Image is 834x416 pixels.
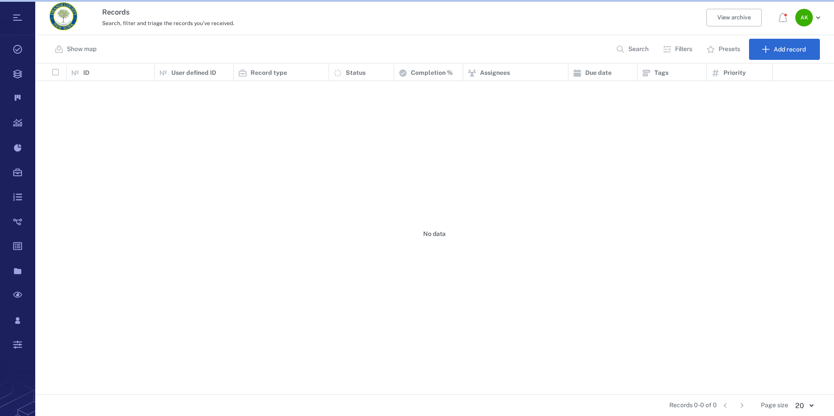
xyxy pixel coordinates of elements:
div: 20 [788,401,820,411]
p: Completion % [411,69,453,77]
div: A K [795,9,813,26]
p: Filters [675,45,692,54]
button: Search [611,39,656,60]
h3: Records [102,7,573,18]
button: Filters [657,39,699,60]
p: Status [346,69,365,77]
span: Records 0-0 of 0 [669,401,717,410]
p: Due date [585,69,612,77]
div: No data [35,81,834,387]
button: Show map [49,39,103,60]
p: ID [83,69,89,77]
p: Record type [251,69,287,77]
img: Orange County Planning Department logo [49,2,77,30]
button: AK [795,9,823,26]
span: Search, filter and triage the records you've received. [102,20,234,26]
button: Presets [701,39,747,60]
p: Presets [719,45,740,54]
p: User defined ID [171,69,216,77]
a: Go home [49,2,77,33]
p: Search [628,45,649,54]
button: Add record [749,39,820,60]
p: Tags [654,69,668,77]
p: Show map [67,45,96,54]
button: View archive [706,9,762,26]
p: Assignees [480,69,510,77]
nav: pagination navigation [717,398,750,412]
span: Page size [761,401,788,410]
p: Priority [723,69,746,77]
